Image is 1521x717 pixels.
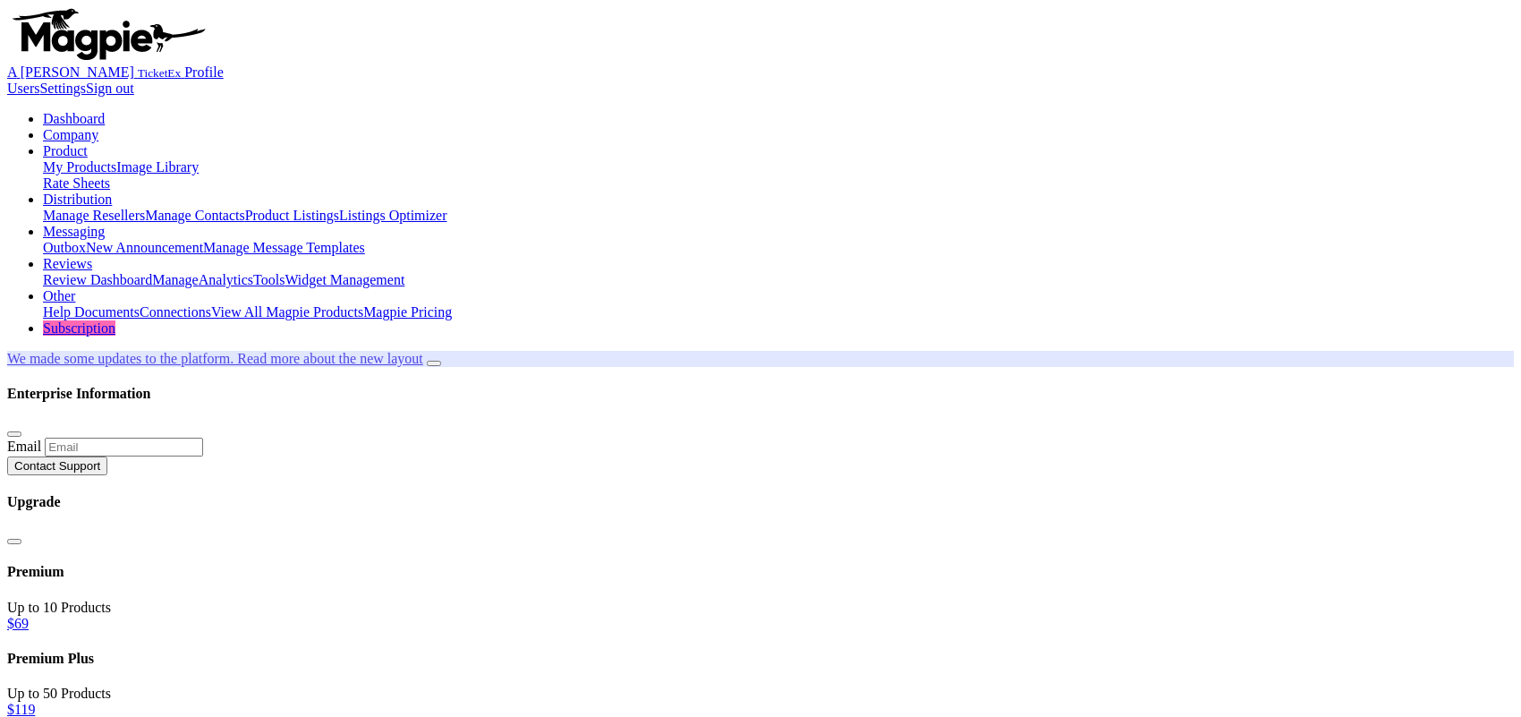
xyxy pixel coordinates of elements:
h4: Upgrade [7,494,1514,510]
a: Manage Resellers [43,208,145,223]
a: View All Magpie Products [211,304,363,320]
a: Users [7,81,39,96]
a: Widget Management [285,272,404,287]
input: Email [45,438,203,457]
h4: Premium Plus [7,651,1514,667]
button: Close announcement [427,361,441,366]
a: Product [43,143,88,158]
a: Rate Sheets [43,175,110,191]
img: logo-ab69f6fb50320c5b225c76a69d11143b.png [7,7,208,61]
a: Connections [140,304,211,320]
a: Other [43,288,75,303]
a: Manage Contacts [145,208,245,223]
a: Product Listings [245,208,339,223]
a: Listings Optimizer [339,208,446,223]
a: Manage [152,272,199,287]
h4: Premium [7,564,1514,580]
button: Close [7,539,21,544]
label: Email [7,439,41,454]
a: A [PERSON_NAME] TicketEx [7,64,184,80]
a: Messaging [43,224,105,239]
button: Close [7,431,21,437]
a: Image Library [116,159,199,175]
a: Help Documents [43,304,140,320]
a: Company [43,127,98,142]
a: Analytics [199,272,253,287]
a: New Announcement [86,240,203,255]
a: Settings [39,81,86,96]
div: Up to 10 Products [7,600,1514,616]
a: Review Dashboard [43,272,152,287]
a: Profile [184,64,224,80]
a: $69 [7,616,29,631]
a: Sign out [86,81,134,96]
a: Outbox [43,240,86,255]
a: We made some updates to the platform. Read more about the new layout [7,351,423,366]
span: A [7,64,17,80]
a: Manage Message Templates [203,240,365,255]
span: [PERSON_NAME] [21,64,134,80]
a: Magpie Pricing [363,304,452,320]
a: My Products [43,159,116,175]
a: Reviews [43,256,92,271]
a: $119 [7,702,35,717]
a: Distribution [43,192,112,207]
small: TicketEx [138,66,181,80]
h4: Enterprise Information [7,386,1514,402]
button: Contact Support [7,457,107,475]
a: Subscription [43,320,115,336]
a: Tools [253,272,285,287]
div: Up to 50 Products [7,686,1514,702]
a: Dashboard [43,111,105,126]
